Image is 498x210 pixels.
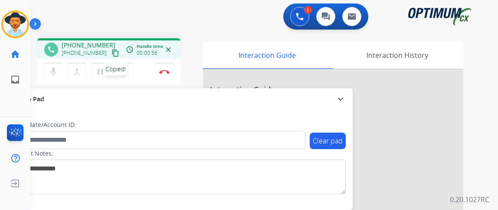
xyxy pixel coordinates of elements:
mat-icon: close [164,46,172,53]
mat-icon: inbox [10,74,20,85]
mat-icon: merge_type [72,67,82,77]
mat-icon: mic [48,67,59,77]
mat-icon: access_time [126,46,134,53]
label: Candidate/Account ID: [11,120,76,129]
button: Copied! [110,48,121,58]
span: Handle time [137,43,163,50]
button: Clear pad [310,133,346,149]
label: Contact Notes: [11,149,53,158]
img: avatar [3,12,27,37]
div: Interaction History [331,42,463,69]
div: 1 [304,6,312,14]
mat-icon: pause [95,67,105,77]
mat-icon: phone [47,46,55,53]
span: [PHONE_NUMBER] [62,50,107,57]
mat-icon: content_copy [111,49,119,57]
span: 00:00:56 [137,50,157,57]
p: 0.20.1027RC [450,194,489,205]
mat-icon: expand_more [335,94,346,104]
img: control [159,70,170,74]
mat-icon: home [10,49,20,60]
span: [PHONE_NUMBER] [62,41,115,50]
div: Interaction Guide [203,42,331,69]
span: Copied! [103,63,128,76]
